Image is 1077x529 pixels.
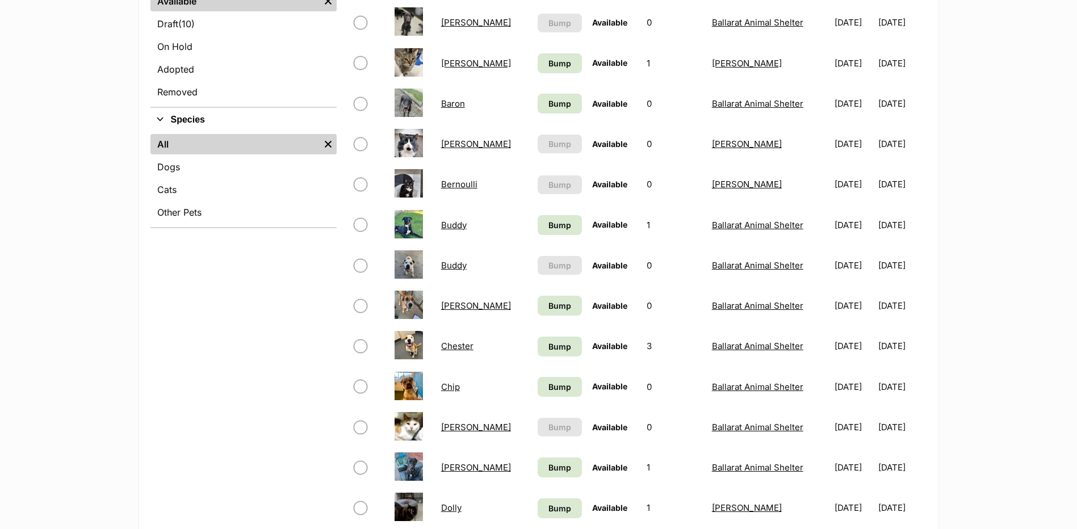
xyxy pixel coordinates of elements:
td: 0 [642,124,706,163]
td: [DATE] [878,205,925,245]
a: Chester [441,341,473,351]
td: [DATE] [878,246,925,285]
button: Bump [538,256,582,275]
td: [DATE] [878,367,925,406]
td: [DATE] [830,286,877,325]
td: 3 [642,326,706,366]
td: [DATE] [830,3,877,42]
span: Bump [548,98,571,110]
td: [DATE] [830,124,877,163]
a: Ballarat Animal Shelter [712,422,803,433]
a: Bump [538,53,582,73]
a: [PERSON_NAME] [712,138,782,149]
button: Bump [538,175,582,194]
td: [DATE] [878,488,925,527]
a: Baron [441,98,465,109]
span: Available [592,220,627,229]
a: Ballarat Animal Shelter [712,220,803,230]
span: Available [592,503,627,513]
a: Buddy [441,260,467,271]
span: Bump [548,259,571,271]
a: [PERSON_NAME] [712,58,782,69]
a: [PERSON_NAME] [441,58,511,69]
td: [DATE] [830,165,877,204]
a: Cats [150,179,337,200]
td: 0 [642,3,706,42]
span: Available [592,422,627,432]
span: Bump [548,219,571,231]
span: Available [592,381,627,391]
td: 0 [642,286,706,325]
a: Dogs [150,157,337,177]
td: [DATE] [878,286,925,325]
span: Bump [548,341,571,352]
td: [DATE] [830,448,877,487]
td: [DATE] [830,408,877,447]
span: Bump [548,138,571,150]
span: Available [592,341,627,351]
a: Adopted [150,59,337,79]
a: On Hold [150,36,337,57]
a: [PERSON_NAME] [441,300,511,311]
td: 1 [642,448,706,487]
a: Ballarat Animal Shelter [712,98,803,109]
span: Bump [548,300,571,312]
span: Available [592,99,627,108]
a: Ballarat Animal Shelter [712,381,803,392]
span: Bump [548,179,571,191]
a: Ballarat Animal Shelter [712,260,803,271]
a: [PERSON_NAME] [712,502,782,513]
td: 1 [642,205,706,245]
a: Bump [538,94,582,114]
button: Bump [538,135,582,153]
button: Bump [538,14,582,32]
a: [PERSON_NAME] [441,138,511,149]
button: Bump [538,418,582,436]
td: [DATE] [830,205,877,245]
span: Available [592,261,627,270]
td: [DATE] [830,44,877,83]
a: Bump [538,498,582,518]
a: [PERSON_NAME] [712,179,782,190]
a: Bump [538,337,582,356]
td: [DATE] [830,367,877,406]
span: Bump [548,57,571,69]
a: Bump [538,215,582,235]
a: [PERSON_NAME] [441,422,511,433]
span: Bump [548,461,571,473]
a: Ballarat Animal Shelter [712,17,803,28]
a: Removed [150,82,337,102]
td: 0 [642,84,706,123]
a: Other Pets [150,202,337,222]
td: [DATE] [878,3,925,42]
td: [DATE] [878,84,925,123]
td: [DATE] [830,326,877,366]
span: Bump [548,502,571,514]
a: Ballarat Animal Shelter [712,341,803,351]
td: [DATE] [878,448,925,487]
button: Species [150,112,337,127]
a: Bump [538,377,582,397]
a: Buddy [441,220,467,230]
td: 0 [642,165,706,204]
div: Species [150,132,337,227]
span: Bump [548,381,571,393]
a: Bump [538,296,582,316]
td: [DATE] [830,84,877,123]
td: 1 [642,44,706,83]
td: 0 [642,408,706,447]
span: Available [592,463,627,472]
td: [DATE] [878,408,925,447]
td: 0 [642,367,706,406]
span: Available [592,18,627,27]
td: [DATE] [878,44,925,83]
a: Ballarat Animal Shelter [712,300,803,311]
a: Dolly [441,502,462,513]
a: Bernoulli [441,179,477,190]
td: [DATE] [878,165,925,204]
a: All [150,134,320,154]
a: [PERSON_NAME] [441,462,511,473]
span: Available [592,139,627,149]
span: Available [592,58,627,68]
a: Bump [538,457,582,477]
